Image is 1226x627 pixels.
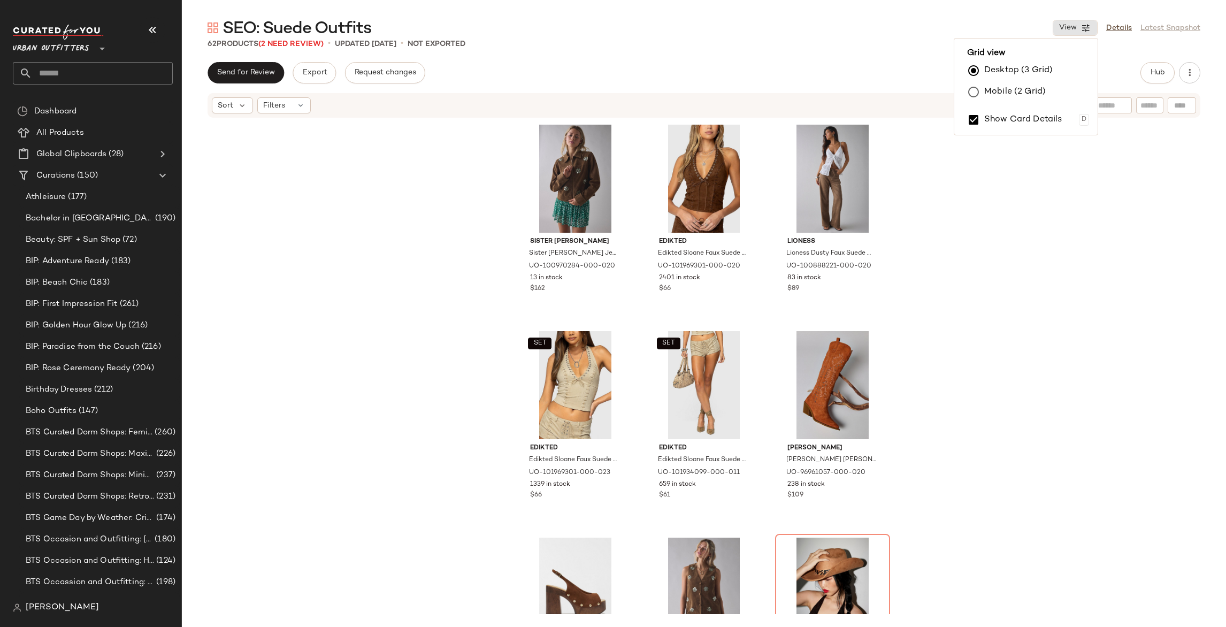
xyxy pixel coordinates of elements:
button: Export [293,62,336,83]
span: BIP: Rose Ceremony Ready [26,362,131,374]
span: Sister [PERSON_NAME] Jewel Embellished Faux Suede Jacket in Brown, Women's at Urban Outfitters [529,249,619,258]
span: (124) [154,555,175,567]
span: (237) [154,469,175,481]
span: (231) [154,491,175,503]
span: BTS Curated Dorm Shops: Feminine [26,426,152,439]
span: (72) [120,234,137,246]
span: (180) [152,533,175,546]
span: UO-101934099-000-011 [658,468,740,478]
button: Request changes [345,62,425,83]
span: BTS Curated Dorm Shops: Minimalist [26,469,154,481]
span: [PERSON_NAME] [26,601,99,614]
span: Birthday Dresses [26,384,92,396]
span: (2 Need Review) [258,40,324,48]
span: BIP: Paradise from the Couch [26,341,140,353]
span: (198) [154,576,175,588]
span: BTS Curated Dorm Shops: Retro+ Boho [26,491,154,503]
span: Hub [1150,68,1165,77]
span: • [328,37,331,50]
button: Send for Review [208,62,284,83]
span: Urban Outfitters [13,36,89,56]
span: BTS Curated Dorm Shops: Maximalist [26,448,154,460]
p: Not Exported [408,39,465,50]
img: svg%3e [208,22,218,33]
span: BTS Occasion and Outfitting: [PERSON_NAME] to Party [26,533,152,546]
span: Edikted [530,444,620,453]
span: (183) [109,255,131,267]
span: BIP: First Impression Fit [26,298,118,310]
span: Edikted Sloane Faux Suede Halter Top in Tan, Women's at Urban Outfitters [529,455,619,465]
span: Send for Review [217,68,275,77]
span: UO-96961057-000-020 [786,468,865,478]
span: (204) [131,362,154,374]
span: UO-101969301-000-023 [529,468,610,478]
img: 101969301_020_m [650,125,758,233]
button: SET [657,338,680,349]
span: BIP: Golden Hour Glow Up [26,319,126,332]
span: (260) [152,426,175,439]
span: Beauty: SPF + Sun Shop [26,234,120,246]
div: D [1079,114,1089,126]
span: (174) [154,512,175,524]
span: (216) [140,341,161,353]
span: BTS Occasion and Outfitting: Homecoming Dresses [26,555,154,567]
img: svg%3e [17,106,28,117]
span: Lioness [787,237,878,247]
span: Lioness Dusty Faux Suede Wide Leg Pant in Coffee, Women's at Urban Outfitters [786,249,877,258]
img: 100970284_020_b [522,125,629,233]
p: updated [DATE] [335,39,396,50]
span: $61 [659,491,670,500]
span: Edikted Sloane Faux Suede Micro Shorts in Tan, Women's at Urban Outfitters [658,455,748,465]
img: 96961057_020_b [779,331,886,439]
span: Export [302,68,327,77]
span: Filters [263,100,285,111]
span: BTS Game Day by Weather: Crisp & Cozy [26,512,154,524]
span: (177) [66,191,87,203]
span: 62 [208,40,217,48]
span: BIP: Adventure Ready [26,255,109,267]
span: $66 [659,284,671,294]
span: 1339 in stock [530,480,570,490]
button: SET [528,338,551,349]
span: Grid view [963,47,1089,60]
span: 83 in stock [787,273,821,283]
span: Request changes [354,68,416,77]
span: UO-100970284-000-020 [529,262,615,271]
span: 13 in stock [530,273,563,283]
span: • [401,37,403,50]
span: [PERSON_NAME] [787,444,878,453]
span: SET [662,340,675,347]
span: Edikted Sloane Faux Suede Halter Top in Brown, Women's at Urban Outfitters [658,249,748,258]
img: 101969301_023_m [522,331,629,439]
span: Global Clipboards [36,148,106,160]
span: Sister [PERSON_NAME] [530,237,620,247]
label: Show Card Details [984,105,1062,135]
span: (147) [76,405,98,417]
span: Boho Outfits [26,405,76,417]
span: Sort [218,100,233,111]
span: $89 [787,284,799,294]
span: (212) [92,384,113,396]
span: [PERSON_NAME] [PERSON_NAME] Studded Suede Cowboy Boot in Tan, Women's at Urban Outfitters [786,455,877,465]
button: Hub [1140,62,1175,83]
span: All Products [36,127,84,139]
span: SEO: Suede Outfits [223,18,371,40]
span: (150) [75,170,98,182]
span: Bachelor in [GEOGRAPHIC_DATA]: LP [26,212,153,225]
span: 238 in stock [787,480,825,490]
label: Mobile (2 Grid) [984,81,1046,103]
button: View [1053,20,1098,36]
span: (261) [118,298,139,310]
span: $66 [530,491,542,500]
span: UO-100888221-000-020 [786,262,871,271]
span: $109 [787,491,803,500]
span: (183) [88,277,110,289]
a: Details [1106,22,1132,34]
span: Edikted [659,444,749,453]
span: Curations [36,170,75,182]
span: Dashboard [34,105,76,118]
span: Athleisure [26,191,66,203]
span: View [1059,24,1077,32]
span: (226) [154,448,175,460]
span: (28) [106,148,124,160]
